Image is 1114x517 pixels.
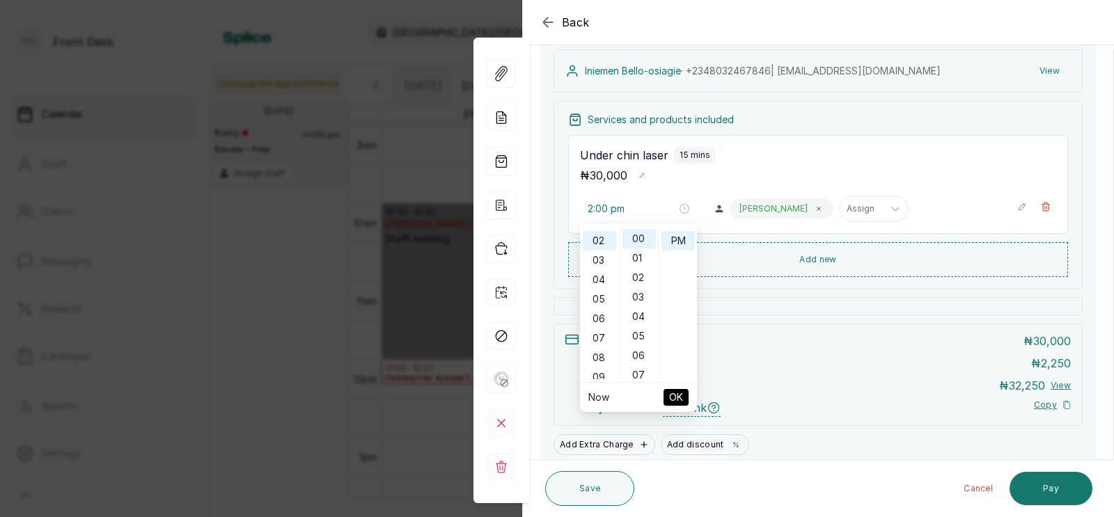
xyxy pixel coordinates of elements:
div: 02 [583,231,616,250]
span: 30,000 [590,168,627,182]
p: ₦ [1023,333,1071,349]
span: OK [669,384,683,411]
button: Save [545,471,634,506]
span: 32,250 [1009,379,1045,392]
button: Add Extra Charge [554,434,655,455]
div: 03 [583,250,616,270]
button: View [1028,58,1071,83]
p: Iniemen Bello-osiagie · [585,64,941,78]
span: +234 8032467846 | [EMAIL_ADDRESS][DOMAIN_NAME] [686,65,941,77]
div: 01 [622,248,656,268]
p: ₦ [580,167,627,184]
a: Now [588,391,609,403]
button: OK [664,389,689,406]
div: 05 [622,326,656,346]
div: 02 [622,268,656,287]
input: Select time [588,201,677,216]
button: Pay [1010,472,1092,505]
button: Back [540,14,590,31]
button: View [1051,380,1071,391]
button: Cancel [952,472,1004,505]
span: 2,250 [1041,356,1071,370]
p: ₦ [999,377,1045,394]
p: 15 mins [680,150,710,161]
div: 06 [622,346,656,365]
div: 08 [583,348,616,367]
div: 07 [583,328,616,348]
div: 07 [622,365,656,385]
div: 05 [583,289,616,309]
p: Services and products included [588,113,734,127]
button: Add discount [661,434,750,455]
div: 09 [583,367,616,387]
div: 04 [583,270,616,289]
span: Back [562,14,590,31]
button: Add new [568,242,1068,277]
div: PM [661,231,695,250]
div: 03 [622,287,656,307]
p: Under chin laser [580,147,668,164]
div: 00 [622,229,656,248]
p: [PERSON_NAME] [739,203,808,214]
button: Copy [1034,399,1071,411]
div: 04 [622,307,656,326]
p: ₦ [1031,355,1071,372]
span: 30,000 [1033,334,1071,348]
div: 06 [583,309,616,328]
